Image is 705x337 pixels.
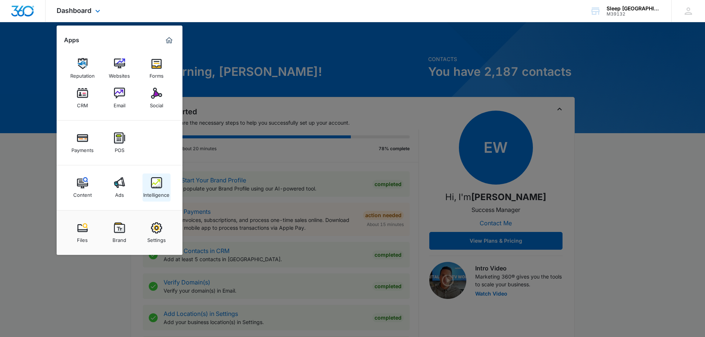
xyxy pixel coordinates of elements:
[150,99,163,108] div: Social
[105,84,134,112] a: Email
[71,144,94,153] div: Payments
[68,54,97,82] a: Reputation
[607,11,661,17] div: account id
[142,173,171,202] a: Intelligence
[105,219,134,247] a: Brand
[77,233,88,243] div: Files
[142,219,171,247] a: Settings
[109,69,130,79] div: Websites
[115,188,124,198] div: Ads
[105,129,134,157] a: POS
[68,173,97,202] a: Content
[73,188,92,198] div: Content
[147,233,166,243] div: Settings
[113,233,126,243] div: Brand
[105,173,134,202] a: Ads
[142,54,171,82] a: Forms
[114,99,125,108] div: Email
[64,37,79,44] h2: Apps
[115,144,124,153] div: POS
[150,69,164,79] div: Forms
[57,7,91,14] span: Dashboard
[70,69,95,79] div: Reputation
[68,219,97,247] a: Files
[163,34,175,46] a: Marketing 360® Dashboard
[68,84,97,112] a: CRM
[142,84,171,112] a: Social
[143,188,169,198] div: Intelligence
[68,129,97,157] a: Payments
[607,6,661,11] div: account name
[105,54,134,82] a: Websites
[77,99,88,108] div: CRM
